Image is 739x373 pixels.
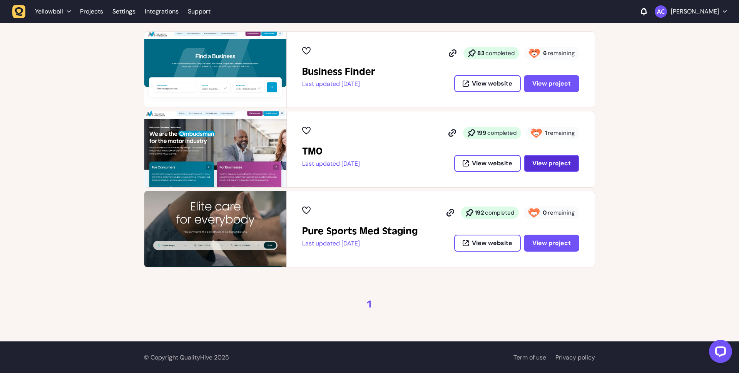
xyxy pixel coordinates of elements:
img: Pure Sports Med Staging [144,191,286,267]
img: Business Finder [144,32,286,108]
a: Settings [112,5,135,18]
p: Last updated [DATE] [302,160,360,168]
span: View project [532,239,571,247]
h2: Pure Sports Med Staging [302,225,418,237]
span: remaining [548,49,575,57]
a: Term of use [513,353,546,361]
span: remaining [548,209,575,217]
strong: 199 [477,129,487,137]
h2: Business Finder [302,66,375,78]
button: [PERSON_NAME] [655,5,727,18]
button: View website [454,235,521,252]
span: completed [485,49,515,57]
button: View website [454,75,521,92]
a: Projects [80,5,103,18]
strong: 0 [543,209,547,217]
span: View website [472,81,512,87]
span: completed [485,209,514,217]
span: View website [472,240,512,246]
img: Ameet Chohan [655,5,667,18]
button: View project [524,155,579,172]
button: Yellowball [12,5,75,18]
button: View project [524,75,579,92]
span: View project [532,79,571,87]
a: Support [188,8,211,15]
img: TMO [144,111,286,187]
span: View website [472,160,512,166]
button: View website [454,155,521,172]
span: remaining [548,129,575,137]
strong: 6 [543,49,547,57]
a: Integrations [145,5,179,18]
span: View project [532,159,571,167]
strong: 83 [477,49,485,57]
p: [PERSON_NAME] [671,8,719,15]
span: Yellowball [35,8,63,15]
iframe: LiveChat chat widget [703,337,735,369]
a: Privacy policy [555,353,595,361]
span: © Copyright QualityHive 2025 [144,353,229,361]
a: 1 [366,298,373,311]
span: completed [487,129,517,137]
strong: 1 [545,129,547,137]
p: Last updated [DATE] [302,240,418,247]
p: Last updated [DATE] [302,80,375,88]
button: View project [524,235,579,252]
h2: TMO [302,145,360,158]
strong: 192 [475,209,484,217]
